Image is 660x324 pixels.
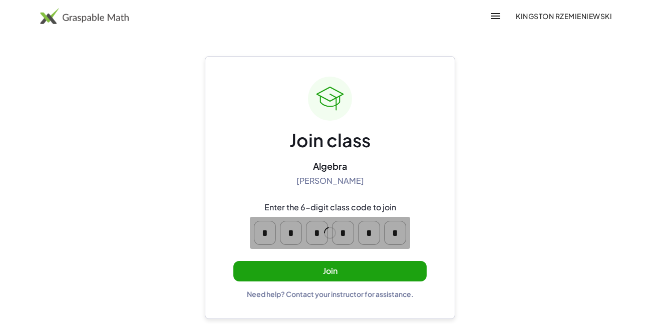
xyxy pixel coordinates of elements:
[516,12,612,21] span: Kingston Rzemieniewski
[264,202,396,213] div: Enter the 6-digit class code to join
[296,176,364,186] div: [PERSON_NAME]
[233,261,427,281] button: Join
[247,289,414,298] div: Need help? Contact your instructor for assistance.
[508,7,620,25] button: Kingston Rzemieniewski
[289,129,371,152] div: Join class
[313,160,347,172] div: Algebra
